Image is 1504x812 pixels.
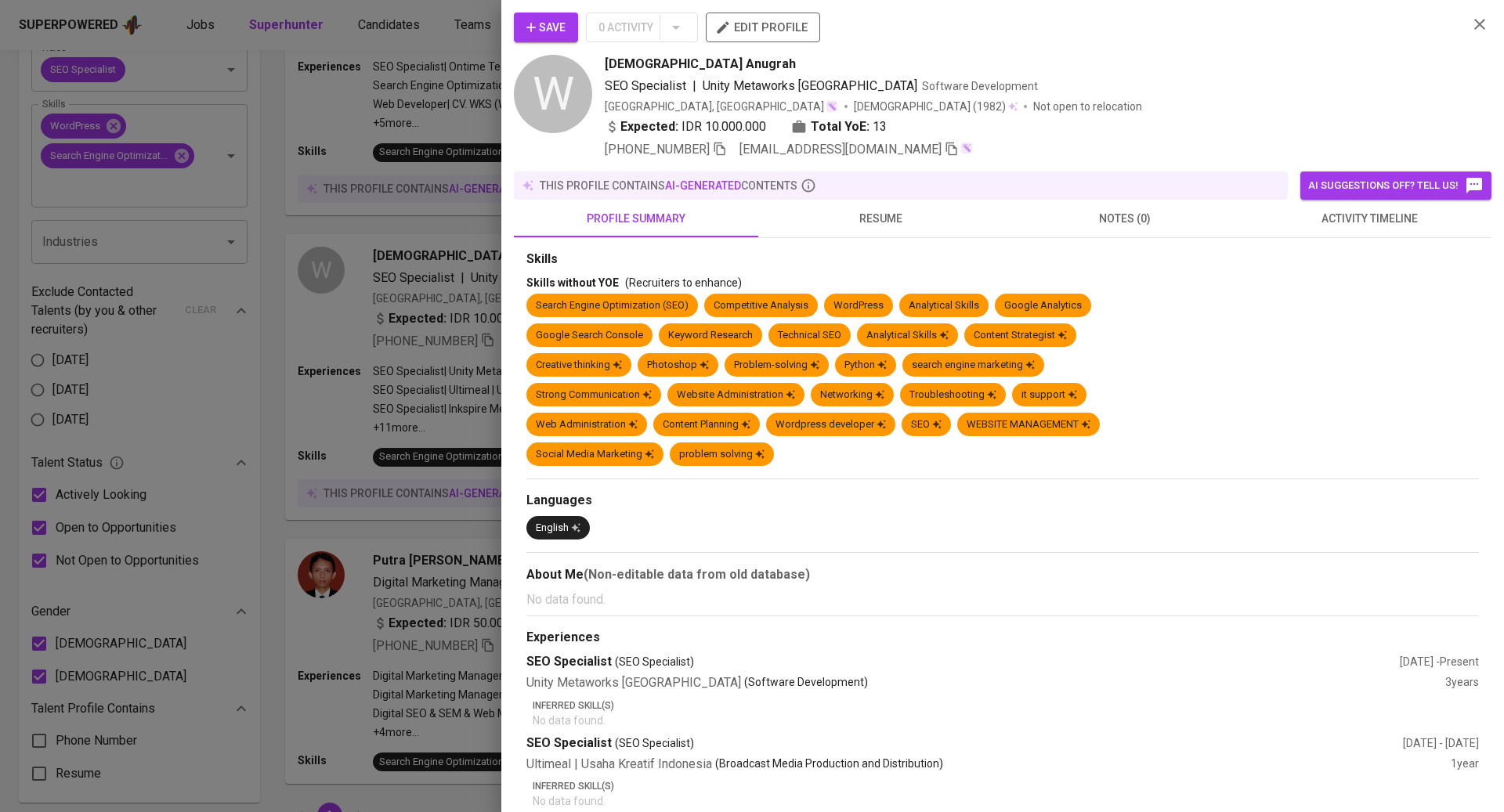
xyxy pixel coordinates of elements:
[665,179,741,192] span: AI-generated
[826,100,838,113] img: magic_wand.svg
[833,298,884,313] div: WordPress
[668,328,753,343] div: Keyword Research
[1300,171,1491,200] button: AI suggestions off? Tell us!
[625,276,742,289] span: (Recruiters to enhance)
[526,276,619,289] span: Skills without YOE
[866,328,949,343] div: Analytical Skills
[967,417,1090,432] div: WEBSITE MANAGEMENT
[526,18,566,38] span: Save
[536,358,622,373] div: Creative thinking
[734,358,819,373] div: Problem-solving
[584,567,810,582] b: (Non-editable data from old database)
[960,142,973,154] img: magic_wand.svg
[647,358,709,373] div: Photoshop
[715,756,943,774] p: (Broadcast Media Production and Distribution)
[526,492,1479,510] div: Languages
[514,13,578,42] button: Save
[692,77,696,96] span: |
[620,117,678,136] b: Expected:
[768,209,993,229] span: resume
[718,17,808,38] span: edit profile
[974,328,1067,343] div: Content Strategist
[533,713,1479,728] p: No data found.
[679,447,765,462] div: problem solving
[811,117,869,136] b: Total YoE:
[1021,388,1077,402] div: it support
[909,298,979,313] div: Analytical Skills
[533,779,1479,793] p: Inferred Skill(s)
[854,99,973,114] span: [DEMOGRAPHIC_DATA]
[605,55,796,74] span: [DEMOGRAPHIC_DATA] Anugrah
[536,447,654,462] div: Social Media Marketing
[1403,735,1479,751] div: [DATE] - [DATE]
[536,388,652,402] div: Strong Communication
[706,13,820,42] button: edit profile
[778,328,841,343] div: Technical SEO
[514,55,592,133] div: W
[536,298,689,313] div: Search Engine Optimization (SEO)
[744,674,868,692] p: (Software Development)
[912,358,1035,373] div: search engine marketing
[526,756,1451,774] div: Ultimeal | Usaha Kreatif Indonesia
[873,117,887,136] span: 13
[703,78,917,93] span: Unity Metaworks [GEOGRAPHIC_DATA]
[615,654,694,669] span: (SEO Specialist)
[844,358,887,373] div: Python
[526,674,1445,692] div: Unity Metaworks [GEOGRAPHIC_DATA]
[533,698,1479,713] p: Inferred Skill(s)
[1012,209,1238,229] span: notes (0)
[605,78,686,93] span: SEO Specialist
[526,629,1479,647] div: Experiences
[854,99,1018,114] div: (1982)
[739,142,942,157] span: [EMAIL_ADDRESS][DOMAIN_NAME]
[536,417,638,432] div: Web Administration
[605,142,710,157] span: [PHONE_NUMBER]
[605,99,838,114] div: [GEOGRAPHIC_DATA], [GEOGRAPHIC_DATA]
[677,388,795,402] div: Website Administration
[1400,654,1479,669] div: [DATE] - Present
[1445,674,1479,692] div: 3 years
[526,565,1479,584] div: About Me
[526,590,1479,609] p: No data found.
[526,653,1400,671] div: SEO Specialist
[775,417,886,432] div: Wordpress developer
[663,417,750,432] div: Content Planning
[706,20,820,33] a: edit profile
[922,80,1038,92] span: Software Development
[909,388,996,402] div: Troubleshooting
[1451,756,1479,774] div: 1 year
[536,328,643,343] div: Google Search Console
[536,521,580,536] div: English
[523,209,749,229] span: profile summary
[533,793,1479,809] p: No data found.
[820,388,884,402] div: Networking
[605,117,766,136] div: IDR 10.000.000
[526,734,1403,752] div: SEO Specialist
[911,417,942,432] div: SEO
[526,251,1479,269] div: Skills
[1033,99,1142,114] p: Not open to relocation
[1004,298,1082,313] div: Google Analytics
[540,178,797,193] p: this profile contains contents
[1256,209,1482,229] span: activity timeline
[615,735,694,751] span: (SEO Specialist)
[714,298,808,313] div: Competitive Analysis
[1308,176,1484,195] span: AI suggestions off? Tell us!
